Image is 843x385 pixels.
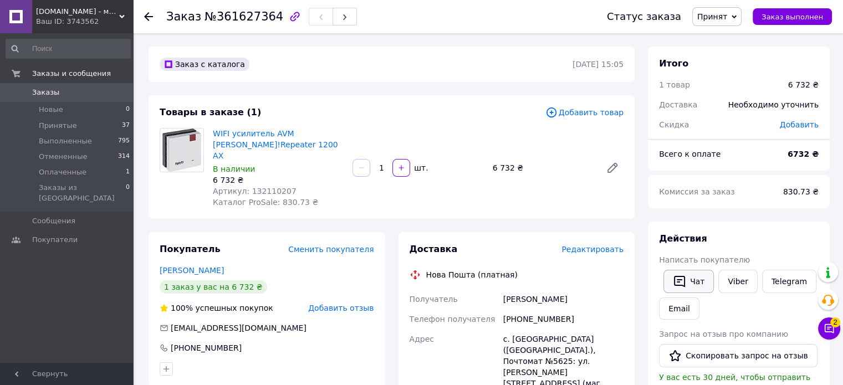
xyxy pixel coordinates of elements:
[39,152,87,162] span: Отмененные
[39,121,77,131] span: Принятые
[411,162,429,173] div: шт.
[32,216,75,226] span: Сообщения
[607,11,681,22] div: Статус заказа
[659,255,750,264] span: Написать покупателю
[423,269,520,280] div: Нова Пошта (платная)
[410,335,434,343] span: Адрес
[410,315,495,324] span: Телефон получателя
[788,79,819,90] div: 6 732 ₴
[762,13,823,21] span: Заказ выполнен
[788,150,819,158] b: 6732 ₴
[718,270,757,293] a: Viber
[32,235,78,245] span: Покупатели
[171,324,306,332] span: [EMAIL_ADDRESS][DOMAIN_NAME]
[659,297,699,320] button: Email
[659,344,818,367] button: Скопировать запрос на отзыв
[6,39,131,59] input: Поиск
[545,106,624,119] span: Добавить товар
[126,183,130,203] span: 0
[39,167,86,177] span: Оплаченные
[501,289,626,309] div: [PERSON_NAME]
[36,7,119,17] span: arsi.com.ua - магазин техники
[205,10,283,23] span: №361627364
[488,160,597,176] div: 6 732 ₴
[780,120,819,129] span: Добавить
[160,244,220,254] span: Покупатель
[39,105,63,115] span: Новые
[32,69,111,79] span: Заказы и сообщения
[659,330,788,338] span: Запрос на отзыв про компанию
[170,342,243,353] div: [PHONE_NUMBER]
[126,167,130,177] span: 1
[762,270,816,293] a: Telegram
[573,60,624,69] time: [DATE] 15:05
[213,198,318,207] span: Каталог ProSale: 830.73 ₴
[213,174,344,186] div: 6 732 ₴
[213,129,338,160] a: WIFI усилитель AVM [PERSON_NAME]!Repeater 1200 AX
[659,233,707,244] span: Действия
[288,245,374,254] span: Сменить покупателя
[160,58,249,71] div: Заказ с каталога
[213,187,297,196] span: Артикул: 132110207
[160,302,273,314] div: успешных покупок
[162,129,201,172] img: WIFI усилитель AVM FRITZ!Repeater 1200 AX
[166,10,201,23] span: Заказ
[830,317,840,327] span: 2
[722,93,825,117] div: Необходимо уточнить
[659,120,689,129] span: Скидка
[308,304,374,312] span: Добавить отзыв
[410,295,458,304] span: Получатель
[160,266,224,275] a: [PERSON_NAME]
[118,152,130,162] span: 314
[501,309,626,329] div: [PHONE_NUMBER]
[659,187,735,196] span: Комиссия за заказ
[36,17,133,27] div: Ваш ID: 3743562
[561,245,624,254] span: Редактировать
[659,80,690,89] span: 1 товар
[663,270,714,293] button: Чат
[659,58,688,69] span: Итого
[697,12,727,21] span: Принят
[144,11,153,22] div: Вернуться назад
[122,121,130,131] span: 37
[160,280,267,294] div: 1 заказ у вас на 6 732 ₴
[659,150,721,158] span: Всего к оплате
[410,244,458,254] span: Доставка
[659,100,697,109] span: Доставка
[118,136,130,146] span: 795
[601,157,624,179] a: Редактировать
[818,317,840,340] button: Чат с покупателем2
[126,105,130,115] span: 0
[32,88,59,97] span: Заказы
[753,8,832,25] button: Заказ выполнен
[171,304,193,312] span: 100%
[39,136,92,146] span: Выполненные
[213,165,255,173] span: В наличии
[39,183,126,203] span: Заказы из [GEOGRAPHIC_DATA]
[783,187,819,196] span: 830.73 ₴
[160,107,261,117] span: Товары в заказе (1)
